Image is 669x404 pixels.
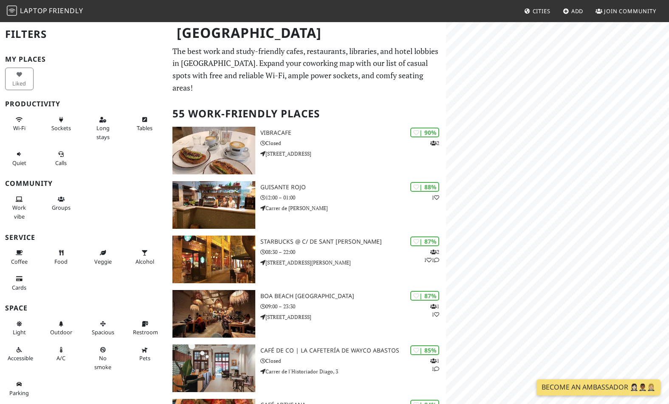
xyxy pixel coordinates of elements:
p: 09:00 – 23:30 [260,302,446,310]
span: Credit cards [12,284,26,291]
h3: Café de CO | La cafetería de Wayco Abastos [260,347,446,354]
div: | 85% [410,345,439,355]
h3: Guisante Rojo [260,184,446,191]
div: | 88% [410,182,439,192]
button: A/C [47,343,75,365]
span: Video/audio calls [55,159,67,167]
span: Smoke free [94,354,111,370]
span: Outdoor area [50,328,72,336]
a: Café de CO | La cafetería de Wayco Abastos | 85% 11 Café de CO | La cafetería de Wayco Abastos Cl... [167,344,446,392]
p: 1 [432,193,439,202]
h3: My Places [5,55,162,63]
button: Groups [47,192,75,215]
span: Air conditioned [56,354,65,362]
h3: Service [5,233,162,242]
button: Parking [5,377,34,400]
p: 2 1 1 [424,248,439,264]
button: Long stays [89,113,117,144]
span: Coffee [11,258,28,265]
button: Food [47,246,75,268]
h1: [GEOGRAPHIC_DATA] [170,21,444,45]
p: The best work and study-friendly cafes, restaurants, libraries, and hotel lobbies in [GEOGRAPHIC_... [172,45,441,94]
span: Pet friendly [139,354,150,362]
img: Starbucks @ C/ de Sant Vicent Màrtir [172,236,255,283]
h2: 55 Work-Friendly Places [172,101,441,127]
button: Coffee [5,246,34,268]
h3: Vibracafe [260,129,446,137]
a: Cities [521,3,554,19]
span: Add [571,7,584,15]
img: Café de CO | La cafetería de Wayco Abastos [172,344,255,392]
h3: Starbucks @ C/ de Sant [PERSON_NAME] [260,238,446,245]
span: Quiet [12,159,26,167]
span: Spacious [92,328,114,336]
span: Long stays [96,124,110,140]
a: Guisante Rojo | 88% 1 Guisante Rojo 12:00 – 01:00 Carrer de [PERSON_NAME] [167,181,446,229]
button: Alcohol [130,246,159,268]
span: Alcohol [135,258,154,265]
span: Cities [533,7,550,15]
p: [STREET_ADDRESS] [260,150,446,158]
button: Light [5,317,34,339]
p: [STREET_ADDRESS] [260,313,446,321]
a: Boa Beach València | 87% 11 Boa Beach [GEOGRAPHIC_DATA] 09:00 – 23:30 [STREET_ADDRESS] [167,290,446,338]
a: Add [559,3,587,19]
img: Vibracafe [172,127,255,174]
div: | 90% [410,128,439,137]
span: Join Community [604,7,656,15]
button: No smoke [89,343,117,374]
button: Outdoor [47,317,75,339]
p: Carrer de [PERSON_NAME] [260,204,446,212]
span: Restroom [133,328,158,336]
h3: Productivity [5,100,162,108]
button: Veggie [89,246,117,268]
h2: Filters [5,21,162,47]
button: Restroom [130,317,159,339]
button: Spacious [89,317,117,339]
p: 2 [430,139,439,147]
button: Cards [5,272,34,294]
button: Calls [47,147,75,170]
span: Stable Wi-Fi [13,124,25,132]
span: Work-friendly tables [137,124,152,132]
span: Friendly [49,6,83,15]
span: People working [12,204,26,220]
h3: Space [5,304,162,312]
h3: Boa Beach [GEOGRAPHIC_DATA] [260,293,446,300]
button: Wi-Fi [5,113,34,135]
a: Join Community [592,3,660,19]
img: LaptopFriendly [7,6,17,16]
p: Closed [260,357,446,365]
a: Starbucks @ C/ de Sant Vicent Màrtir | 87% 211 Starbucks @ C/ de Sant [PERSON_NAME] 08:30 – 22:00... [167,236,446,283]
p: 12:00 – 01:00 [260,193,446,202]
button: Quiet [5,147,34,170]
p: 1 1 [430,357,439,373]
a: Vibracafe | 90% 2 Vibracafe Closed [STREET_ADDRESS] [167,127,446,174]
span: Veggie [94,258,112,265]
p: Carrer de l'Historiador Diago, 3 [260,367,446,376]
span: Parking [9,389,29,397]
div: | 87% [410,291,439,301]
p: [STREET_ADDRESS][PERSON_NAME] [260,259,446,267]
span: Power sockets [51,124,71,132]
h3: Community [5,179,162,188]
div: | 87% [410,236,439,246]
p: Closed [260,139,446,147]
button: Accessible [5,343,34,365]
span: Food [54,258,68,265]
button: Tables [130,113,159,135]
button: Pets [130,343,159,365]
img: Boa Beach València [172,290,255,338]
button: Sockets [47,113,75,135]
span: Laptop [20,6,48,15]
a: Become an Ambassador 🤵🏻‍♀️🤵🏾‍♂️🤵🏼‍♀️ [536,379,661,395]
span: Accessible [8,354,33,362]
p: 1 1 [430,302,439,319]
img: Guisante Rojo [172,181,255,229]
span: Natural light [13,328,26,336]
a: LaptopFriendly LaptopFriendly [7,4,83,19]
p: 08:30 – 22:00 [260,248,446,256]
button: Work vibe [5,192,34,223]
span: Group tables [52,204,71,211]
